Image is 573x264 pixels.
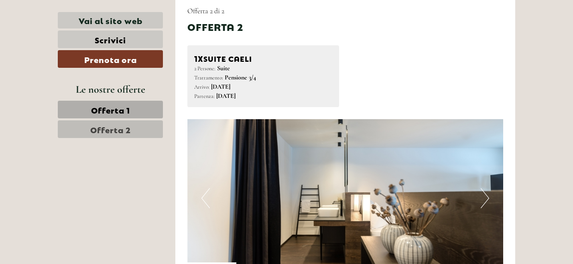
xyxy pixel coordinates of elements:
[201,188,210,208] button: Previous
[217,64,230,72] b: Suite
[58,82,163,97] div: Le nostre offerte
[194,83,209,90] small: Arrivo:
[58,30,163,48] a: Scrivici
[194,52,333,64] div: SUITE CAELI
[12,39,107,45] small: 16:30
[142,6,174,20] div: lunedì
[187,6,224,15] span: Offerta 2 di 2
[91,104,130,115] span: Offerta 1
[481,188,489,208] button: Next
[58,12,163,28] a: Vai al sito web
[194,74,223,81] small: Trattamento:
[194,65,215,72] small: 2 Persone:
[187,20,243,33] div: Offerta 2
[194,52,203,63] b: 1x
[269,208,316,225] button: Invia
[211,83,230,91] b: [DATE]
[90,124,131,135] span: Offerta 2
[6,22,111,46] div: Buon giorno, come possiamo aiutarla?
[225,73,256,81] b: Pensione 3/4
[58,50,163,68] a: Prenota ora
[194,93,215,100] small: Partenza:
[216,92,236,100] b: [DATE]
[12,23,107,30] div: [GEOGRAPHIC_DATA]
